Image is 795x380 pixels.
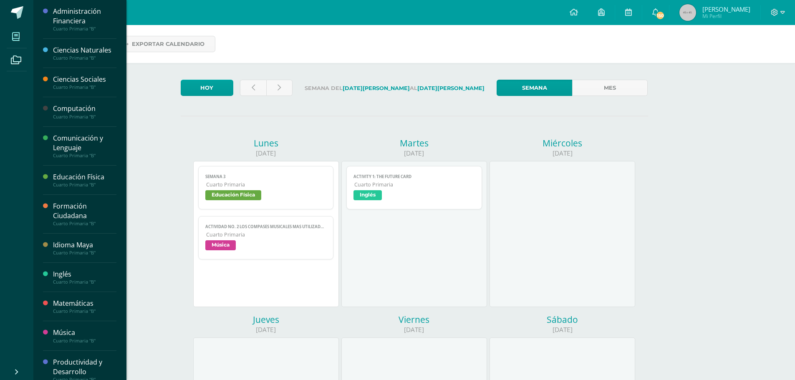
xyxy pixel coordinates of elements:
div: [DATE] [341,325,487,334]
div: Miércoles [490,137,635,149]
a: MatemáticasCuarto Primaria "B" [53,299,116,314]
a: Hoy [181,80,233,96]
div: Cuarto Primaria "B" [53,182,116,188]
div: Cuarto Primaria "B" [53,279,116,285]
div: Comunicación y Lenguaje [53,133,116,153]
a: Actividad No. 2 Los compases musicales mas utilizados en la música.Cuarto PrimariaMúsica [198,216,334,259]
div: Viernes [341,314,487,325]
span: Activity 1: The future Card [353,174,475,179]
div: Computación [53,104,116,113]
div: [DATE] [193,325,339,334]
div: Formación Ciudadana [53,201,116,221]
a: Mes [572,80,648,96]
span: Inglés [353,190,382,200]
span: Exportar calendario [132,36,204,52]
div: [DATE] [193,149,339,158]
span: [PERSON_NAME] [702,5,750,13]
div: Ciencias Sociales [53,75,116,84]
div: Cuarto Primaria "B" [53,221,116,226]
div: Cuarto Primaria "B" [53,153,116,159]
span: Actividad No. 2 Los compases musicales mas utilizados en la música. [205,224,327,229]
a: Ciencias SocialesCuarto Primaria "B" [53,75,116,90]
div: Idioma Maya [53,240,116,250]
strong: [DATE][PERSON_NAME] [417,85,485,91]
div: Educación Física [53,172,116,182]
a: InglésCuarto Primaria "B" [53,269,116,285]
div: Cuarto Primaria "B" [53,84,116,90]
div: Cuarto Primaria "B" [53,26,116,32]
div: Lunes [193,137,339,149]
div: [DATE] [490,149,635,158]
div: Cuarto Primaria "B" [53,55,116,61]
a: Comunicación y LenguajeCuarto Primaria "B" [53,133,116,159]
label: Semana del al [299,80,490,97]
div: Cuarto Primaria "B" [53,338,116,344]
a: Ciencias NaturalesCuarto Primaria "B" [53,45,116,61]
div: [DATE] [341,149,487,158]
a: Educación FísicaCuarto Primaria "B" [53,172,116,188]
a: SEMANA 3Cuarto PrimariaEducación Física [198,166,334,209]
span: Cuarto Primaria [206,231,327,238]
a: Administración FinancieraCuarto Primaria "B" [53,7,116,32]
a: Idioma MayaCuarto Primaria "B" [53,240,116,256]
div: Administración Financiera [53,7,116,26]
a: MúsicaCuarto Primaria "B" [53,328,116,343]
div: Inglés [53,269,116,279]
div: Matemáticas [53,299,116,308]
a: Formación CiudadanaCuarto Primaria "B" [53,201,116,226]
a: Semana [497,80,572,96]
div: Sábado [490,314,635,325]
div: Martes [341,137,487,149]
div: Jueves [193,314,339,325]
div: Música [53,328,116,337]
a: Activity 1: The future CardCuarto PrimariaInglés [346,166,482,209]
a: Exportar calendario [110,36,215,52]
span: Cuarto Primaria [354,181,475,188]
span: Mi Perfil [702,13,750,20]
span: Educación Física [205,190,261,200]
span: Cuarto Primaria [206,181,327,188]
a: ComputaciónCuarto Primaria "B" [53,104,116,119]
div: Ciencias Naturales [53,45,116,55]
span: 150 [656,11,665,20]
span: SEMANA 3 [205,174,327,179]
div: Cuarto Primaria "B" [53,308,116,314]
img: 45x45 [679,4,696,21]
span: Música [205,240,236,250]
div: Cuarto Primaria "B" [53,250,116,256]
div: [DATE] [490,325,635,334]
div: Cuarto Primaria "B" [53,114,116,120]
strong: [DATE][PERSON_NAME] [343,85,410,91]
